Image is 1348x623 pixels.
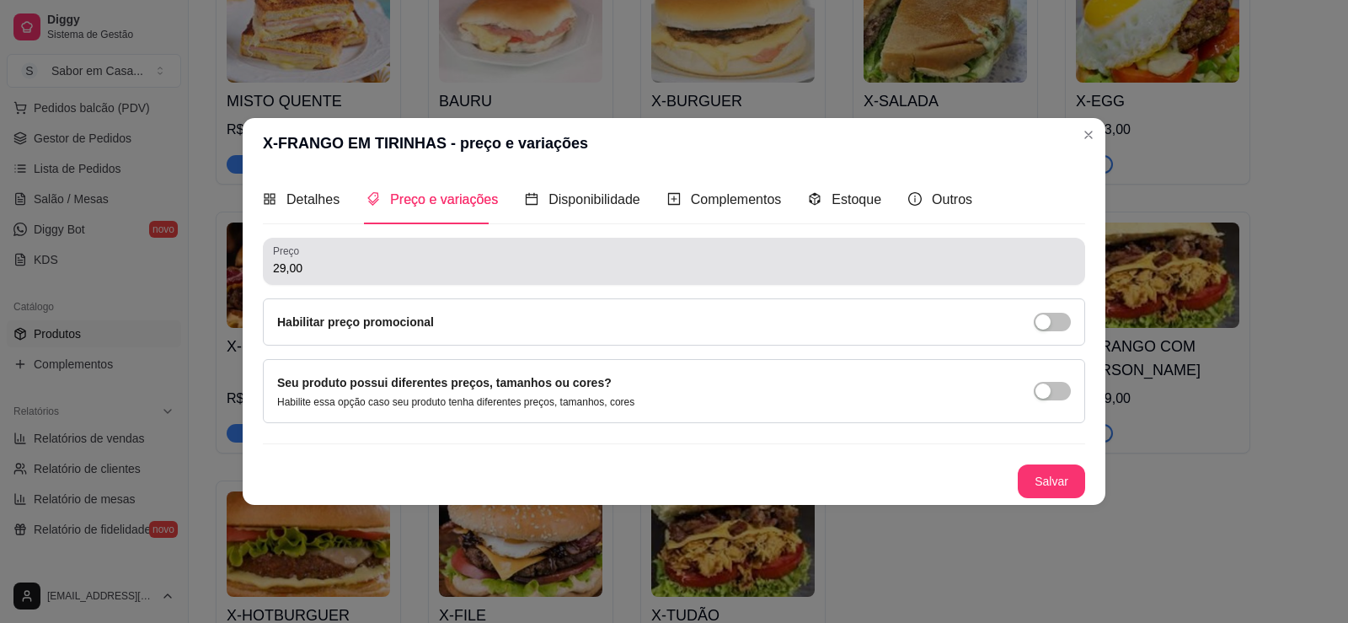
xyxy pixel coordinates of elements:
span: Estoque [832,192,881,207]
span: plus-square [667,192,681,206]
span: code-sandbox [808,192,821,206]
span: tags [366,192,380,206]
label: Preço [273,244,305,258]
p: Habilite essa opção caso seu produto tenha diferentes preços, tamanhos, cores [277,395,634,409]
span: Complementos [691,192,782,207]
span: Disponibilidade [548,192,640,207]
span: Outros [932,192,972,207]
button: Salvar [1018,465,1085,498]
label: Seu produto possui diferentes preços, tamanhos ou cores? [277,376,612,389]
span: appstore [263,192,276,206]
button: Close [1075,121,1102,148]
input: Preço [273,260,1075,277]
label: Habilitar preço promocional [277,315,434,329]
header: X-FRANGO EM TIRINHAS - preço e variações [243,118,1105,169]
span: info-circle [908,192,922,206]
span: Preço e variações [390,192,498,207]
span: Detalhes [286,192,340,207]
span: calendar [525,192,538,206]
